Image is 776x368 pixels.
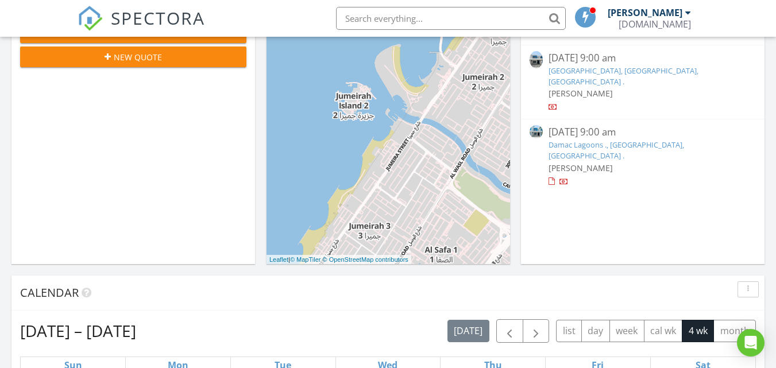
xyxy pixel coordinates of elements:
[530,51,543,68] img: 9317417%2Fcover_photos%2FytE3PBInQCCv4BzsHdwX%2Fsmall.jpg
[336,7,566,30] input: Search everything...
[549,88,613,99] span: [PERSON_NAME]
[20,285,79,300] span: Calendar
[323,256,408,263] a: © OpenStreetMap contributors
[78,6,103,31] img: The Best Home Inspection Software - Spectora
[609,320,644,342] button: week
[78,16,205,40] a: SPECTORA
[713,320,756,342] button: month
[581,320,610,342] button: day
[114,51,162,63] span: New Quote
[447,320,489,342] button: [DATE]
[20,319,136,342] h2: [DATE] – [DATE]
[530,125,543,138] img: 9328310%2Fcover_photos%2F1MBTClCZsuddFvVfRnUb%2Fsmall.jpg
[549,140,684,161] a: Damac Lagoons ., [GEOGRAPHIC_DATA], [GEOGRAPHIC_DATA] .
[644,320,683,342] button: cal wk
[549,125,737,140] div: [DATE] 9:00 am
[111,6,205,30] span: SPECTORA
[549,51,737,65] div: [DATE] 9:00 am
[737,329,765,357] div: Open Intercom Messenger
[619,18,691,30] div: mypropertysnagging.com
[549,65,698,87] a: [GEOGRAPHIC_DATA], [GEOGRAPHIC_DATA], [GEOGRAPHIC_DATA] .
[530,51,756,114] a: [DATE] 9:00 am [GEOGRAPHIC_DATA], [GEOGRAPHIC_DATA], [GEOGRAPHIC_DATA] . [PERSON_NAME]
[290,256,321,263] a: © MapTiler
[523,319,550,343] button: Next
[556,320,582,342] button: list
[682,320,714,342] button: 4 wk
[20,47,246,67] button: New Quote
[269,256,288,263] a: Leaflet
[608,7,682,18] div: [PERSON_NAME]
[530,125,756,188] a: [DATE] 9:00 am Damac Lagoons ., [GEOGRAPHIC_DATA], [GEOGRAPHIC_DATA] . [PERSON_NAME]
[549,162,613,173] span: [PERSON_NAME]
[267,255,411,265] div: |
[496,319,523,343] button: Previous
